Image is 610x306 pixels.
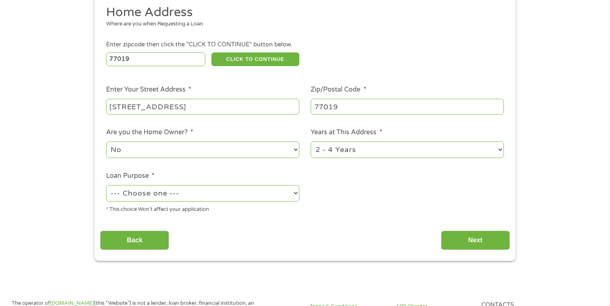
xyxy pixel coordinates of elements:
[106,20,498,28] div: Where are you when Requesting a Loan.
[211,52,299,66] button: CLICK TO CONTINUE
[106,4,498,21] h2: Home Address
[106,52,206,66] input: Enter Zipcode (e.g 01510)
[106,172,155,180] label: Loan Purpose
[441,231,510,250] input: Next
[106,40,504,49] div: Enter zipcode then click the "CLICK TO CONTINUE" button below.
[106,128,193,137] label: Are you the Home Owner?
[106,85,191,94] label: Enter Your Street Address
[311,128,382,137] label: Years at This Address
[100,231,169,250] input: Back
[311,85,366,94] label: Zip/Postal Code
[106,99,299,114] input: 1 Main Street
[106,203,299,214] div: * This choice Won’t affect your application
